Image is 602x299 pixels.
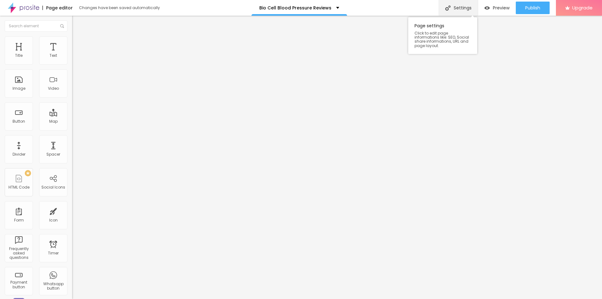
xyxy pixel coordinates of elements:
img: Icone [445,5,451,11]
div: Button [13,119,25,124]
div: Frequently asked questions [6,247,31,260]
span: Upgrade [572,5,593,10]
div: HTML Code [8,185,29,190]
span: Preview [493,5,510,10]
img: Icone [60,24,64,28]
div: Whatsapp button [41,282,66,291]
div: Changes have been saved automatically [79,6,160,10]
p: Bio Cell Blood Pressure Reviews [259,6,331,10]
div: Page editor [42,6,73,10]
input: Search element [5,20,67,32]
div: Spacer [46,152,60,157]
div: Divider [13,152,25,157]
div: Payment button [6,280,31,289]
div: Title [15,53,23,58]
iframe: Editor [72,16,602,299]
div: Image [13,86,25,91]
button: Preview [478,2,516,14]
div: Map [49,119,58,124]
div: Social Icons [41,185,65,190]
div: Video [48,86,59,91]
span: Click to edit page informations like: SEO, Social share informations, URL and page layout. [415,31,471,48]
button: Publish [516,2,550,14]
div: Text [50,53,57,58]
span: Publish [525,5,540,10]
div: Icon [49,218,58,222]
div: Form [14,218,24,222]
div: Timer [48,251,59,255]
div: Page settings [408,17,477,54]
img: view-1.svg [484,5,490,11]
